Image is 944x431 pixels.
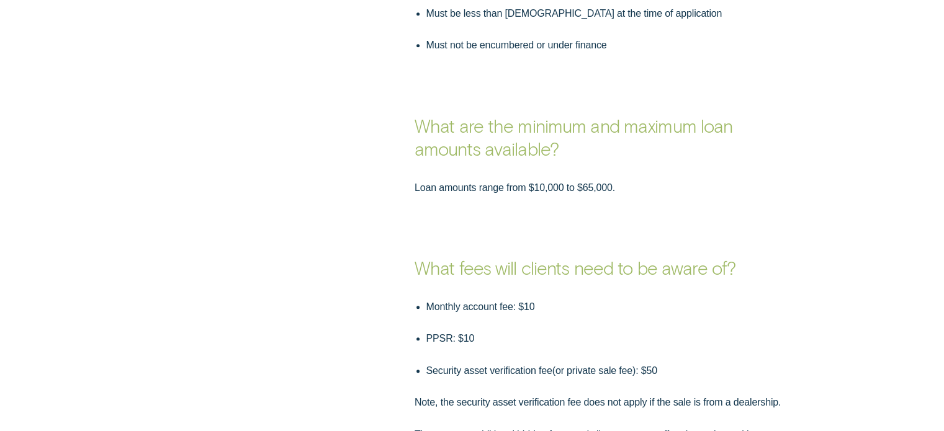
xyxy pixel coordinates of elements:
[426,363,782,379] p: Security asset verification fee or private sale fee : $50
[426,331,782,347] p: PPSR: $10
[415,395,781,411] p: Note, the security asset verification fee does not apply if the sale is from a dealership.
[552,365,555,376] span: (
[415,115,732,159] strong: What are the minimum and maximum loan amounts available?
[415,180,781,196] p: Loan amounts range from $10,000 to $65,000.
[632,365,636,376] span: )
[426,38,782,53] p: Must not be encumbered or under finance
[426,300,782,315] p: Monthly account fee: $10
[426,6,782,22] p: Must be less than [DEMOGRAPHIC_DATA] at the time of application
[415,257,735,278] strong: What fees will clients need to be aware of?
